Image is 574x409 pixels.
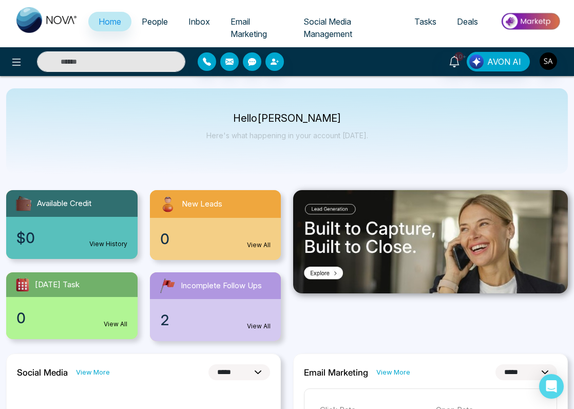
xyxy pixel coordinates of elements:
a: View All [247,322,271,331]
img: Market-place.gif [493,10,568,33]
span: 0 [160,228,169,250]
span: People [142,16,168,27]
span: Deals [457,16,478,27]
p: Here's what happening in your account [DATE]. [206,131,368,140]
span: Social Media Management [303,16,352,39]
a: 10+ [442,52,467,70]
span: Available Credit [37,198,91,210]
span: Inbox [188,16,210,27]
a: Email Marketing [220,12,293,44]
span: 0 [16,307,26,329]
a: New Leads0View All [144,190,288,260]
span: New Leads [182,198,222,210]
a: Tasks [404,12,447,31]
h2: Social Media [17,367,68,378]
span: 2 [160,309,169,331]
p: Hello [PERSON_NAME] [206,114,368,123]
img: availableCredit.svg [14,194,33,213]
img: followUps.svg [158,276,177,295]
img: . [293,190,568,293]
span: Tasks [414,16,436,27]
span: Incomplete Follow Ups [181,280,262,292]
a: View History [89,239,127,249]
span: Email Marketing [231,16,267,39]
h2: Email Marketing [304,367,368,378]
a: Social Media Management [293,12,404,44]
img: Lead Flow [469,54,484,69]
span: AVON AI [487,55,521,68]
a: Home [88,12,131,31]
a: View All [104,320,127,329]
a: View All [247,240,271,250]
img: Nova CRM Logo [16,7,78,33]
a: Incomplete Follow Ups2View All [144,272,288,341]
a: People [131,12,178,31]
span: $0 [16,227,35,249]
div: Open Intercom Messenger [539,374,564,399]
button: AVON AI [467,52,530,71]
img: todayTask.svg [14,276,31,293]
a: View More [376,367,410,377]
a: View More [76,367,110,377]
span: 10+ [454,52,464,61]
img: User Avatar [540,52,557,70]
a: Deals [447,12,488,31]
img: newLeads.svg [158,194,178,214]
span: [DATE] Task [35,279,80,291]
a: Inbox [178,12,220,31]
span: Home [99,16,121,27]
